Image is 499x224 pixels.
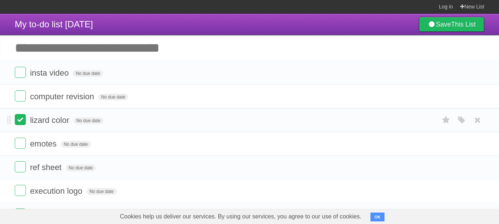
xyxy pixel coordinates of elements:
[451,21,476,28] b: This List
[439,161,453,173] label: Star task
[30,163,64,172] span: ref sheet
[30,116,71,125] span: lizard color
[439,185,453,197] label: Star task
[113,209,369,224] span: Cookies help us deliver our services. By using our services, you agree to our use of cookies.
[370,213,385,221] button: OK
[15,185,26,196] label: Done
[30,139,58,148] span: emotes
[15,19,93,29] span: My to-do list [DATE]
[15,209,26,220] label: Done
[439,67,453,79] label: Star task
[439,90,453,103] label: Star task
[74,117,103,124] span: No due date
[439,209,453,221] label: Star task
[439,138,453,150] label: Star task
[15,138,26,149] label: Done
[73,70,103,77] span: No due date
[15,90,26,101] label: Done
[15,114,26,125] label: Done
[30,68,71,77] span: insta video
[98,94,128,100] span: No due date
[15,67,26,78] label: Done
[86,188,116,195] span: No due date
[30,92,96,101] span: computer revision
[419,17,484,32] a: SaveThis List
[439,114,453,126] label: Star task
[66,165,96,171] span: No due date
[15,161,26,172] label: Done
[30,186,84,196] span: execution logo
[61,141,90,148] span: No due date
